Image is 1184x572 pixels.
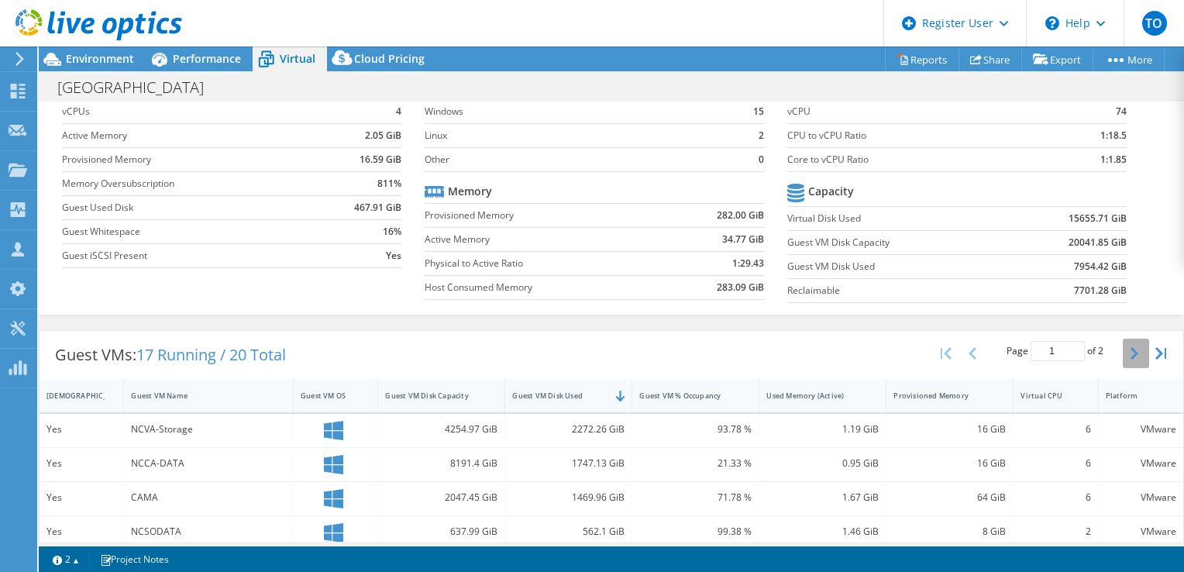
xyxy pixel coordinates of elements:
[1021,489,1090,506] div: 6
[385,455,497,472] div: 8191.4 GiB
[385,421,497,438] div: 4254.97 GiB
[425,128,733,143] label: Linux
[512,391,606,401] div: Guest VM Disk Used
[46,421,116,438] div: Yes
[893,455,1006,472] div: 16 GiB
[787,235,1010,250] label: Guest VM Disk Capacity
[1021,47,1093,71] a: Export
[1106,391,1158,401] div: Platform
[1031,341,1085,361] input: jump to page
[893,523,1006,540] div: 8 GiB
[893,391,987,401] div: Provisioned Memory
[301,391,352,401] div: Guest VM OS
[753,104,764,119] b: 15
[717,280,764,295] b: 283.09 GiB
[766,391,860,401] div: Used Memory (Active)
[893,489,1006,506] div: 64 GiB
[425,152,733,167] label: Other
[1098,344,1103,357] span: 2
[766,455,879,472] div: 0.95 GiB
[766,421,879,438] div: 1.19 GiB
[42,550,90,569] a: 2
[354,51,425,66] span: Cloud Pricing
[787,152,1049,167] label: Core to vCPU Ratio
[787,104,1049,119] label: vCPU
[46,523,116,540] div: Yes
[50,79,228,96] h1: [GEOGRAPHIC_DATA]
[386,248,401,264] b: Yes
[1021,391,1072,401] div: Virtual CPU
[959,47,1022,71] a: Share
[448,184,492,199] b: Memory
[62,200,320,215] label: Guest Used Disk
[766,489,879,506] div: 1.67 GiB
[1142,11,1167,36] span: TO
[280,51,315,66] span: Virtual
[808,184,854,199] b: Capacity
[425,256,666,271] label: Physical to Active Ratio
[62,128,320,143] label: Active Memory
[1106,489,1176,506] div: VMware
[787,259,1010,274] label: Guest VM Disk Used
[62,176,320,191] label: Memory Oversubscription
[131,489,286,506] div: CAMA
[1074,259,1127,274] b: 7954.42 GiB
[385,391,479,401] div: Guest VM Disk Capacity
[354,200,401,215] b: 467.91 GiB
[1093,47,1165,71] a: More
[722,232,764,247] b: 34.77 GiB
[787,211,1010,226] label: Virtual Disk Used
[425,208,666,223] label: Provisioned Memory
[787,128,1049,143] label: CPU to vCPU Ratio
[512,489,625,506] div: 1469.96 GiB
[512,455,625,472] div: 1747.13 GiB
[1021,421,1090,438] div: 6
[62,248,320,264] label: Guest iSCSI Present
[639,523,752,540] div: 99.38 %
[131,391,267,401] div: Guest VM Name
[1116,104,1127,119] b: 74
[136,344,286,365] span: 17 Running / 20 Total
[732,256,764,271] b: 1:29.43
[639,421,752,438] div: 93.78 %
[1021,455,1090,472] div: 6
[1106,523,1176,540] div: VMware
[425,280,666,295] label: Host Consumed Memory
[1069,211,1127,226] b: 15655.71 GiB
[1106,421,1176,438] div: VMware
[62,224,320,239] label: Guest Whitespace
[893,421,1006,438] div: 16 GiB
[40,331,301,379] div: Guest VMs:
[639,489,752,506] div: 71.78 %
[1045,16,1059,30] svg: \n
[131,421,286,438] div: NCVA-Storage
[383,224,401,239] b: 16%
[173,51,241,66] span: Performance
[46,391,98,401] div: [DEMOGRAPHIC_DATA]
[512,523,625,540] div: 562.1 GiB
[377,176,401,191] b: 811%
[62,152,320,167] label: Provisioned Memory
[759,128,764,143] b: 2
[425,232,666,247] label: Active Memory
[885,47,959,71] a: Reports
[365,128,401,143] b: 2.05 GiB
[385,489,497,506] div: 2047.45 GiB
[512,421,625,438] div: 2272.26 GiB
[396,104,401,119] b: 4
[1074,283,1127,298] b: 7701.28 GiB
[717,208,764,223] b: 282.00 GiB
[766,523,879,540] div: 1.46 GiB
[66,51,134,66] span: Environment
[1069,235,1127,250] b: 20041.85 GiB
[360,152,401,167] b: 16.59 GiB
[1106,455,1176,472] div: VMware
[639,391,733,401] div: Guest VM % Occupancy
[639,455,752,472] div: 21.33 %
[425,104,733,119] label: Windows
[385,523,497,540] div: 637.99 GiB
[1007,341,1103,361] span: Page of
[131,523,286,540] div: NCSODATA
[1021,523,1090,540] div: 2
[1100,152,1127,167] b: 1:1.85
